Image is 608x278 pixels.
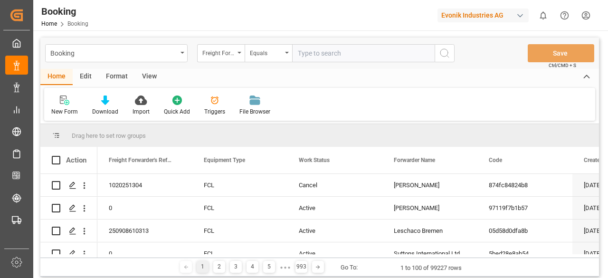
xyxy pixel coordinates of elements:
[400,263,462,273] div: 1 to 100 of 99227 rows
[287,242,382,265] div: Active
[280,264,290,271] div: ● ● ●
[437,6,532,24] button: Evonik Industries AG
[287,220,382,242] div: Active
[133,107,150,116] div: Import
[230,261,242,273] div: 3
[477,197,572,219] div: 97119f7b1b57
[292,44,435,62] input: Type to search
[92,107,118,116] div: Download
[45,44,188,62] button: open menu
[135,69,164,85] div: View
[40,69,73,85] div: Home
[394,157,435,163] span: Forwarder Name
[66,156,86,164] div: Action
[197,44,245,62] button: open menu
[477,174,572,196] div: 874fc84824b8
[192,197,287,219] div: FCL
[97,242,192,265] div: 0
[489,157,502,163] span: Code
[41,4,88,19] div: Booking
[192,220,287,242] div: FCL
[41,20,57,27] a: Home
[477,220,572,242] div: 05d58d0dfa8b
[97,197,192,219] div: 0
[40,220,97,242] div: Press SPACE to select this row.
[164,107,190,116] div: Quick Add
[50,47,177,58] div: Booking
[247,261,258,273] div: 4
[40,174,97,197] div: Press SPACE to select this row.
[204,157,245,163] span: Equipment Type
[192,242,287,265] div: FCL
[51,107,78,116] div: New Form
[40,242,97,265] div: Press SPACE to select this row.
[40,197,97,220] div: Press SPACE to select this row.
[382,242,477,265] div: Suttons International Ltd.
[97,174,192,196] div: 1020251304
[287,197,382,219] div: Active
[437,9,529,22] div: Evonik Industries AG
[287,174,382,196] div: Cancel
[73,69,99,85] div: Edit
[197,261,209,273] div: 1
[109,157,172,163] span: Freight Forwarder's Reference No.
[245,44,292,62] button: open menu
[382,220,477,242] div: Leschaco Bremen
[263,261,275,273] div: 5
[477,242,572,265] div: 5bed28e8ab54
[382,197,477,219] div: [PERSON_NAME]
[72,132,146,139] span: Drag here to set row groups
[341,263,358,272] div: Go To:
[532,5,554,26] button: show 0 new notifications
[528,44,594,62] button: Save
[213,261,225,273] div: 2
[299,157,330,163] span: Work Status
[435,44,455,62] button: search button
[295,261,307,273] div: 993
[549,62,576,69] span: Ctrl/CMD + S
[97,220,192,242] div: 250908610313
[554,5,575,26] button: Help Center
[202,47,235,58] div: Freight Forwarder's Reference No.
[192,174,287,196] div: FCL
[99,69,135,85] div: Format
[239,107,270,116] div: File Browser
[382,174,477,196] div: [PERSON_NAME]
[204,107,225,116] div: Triggers
[250,47,282,58] div: Equals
